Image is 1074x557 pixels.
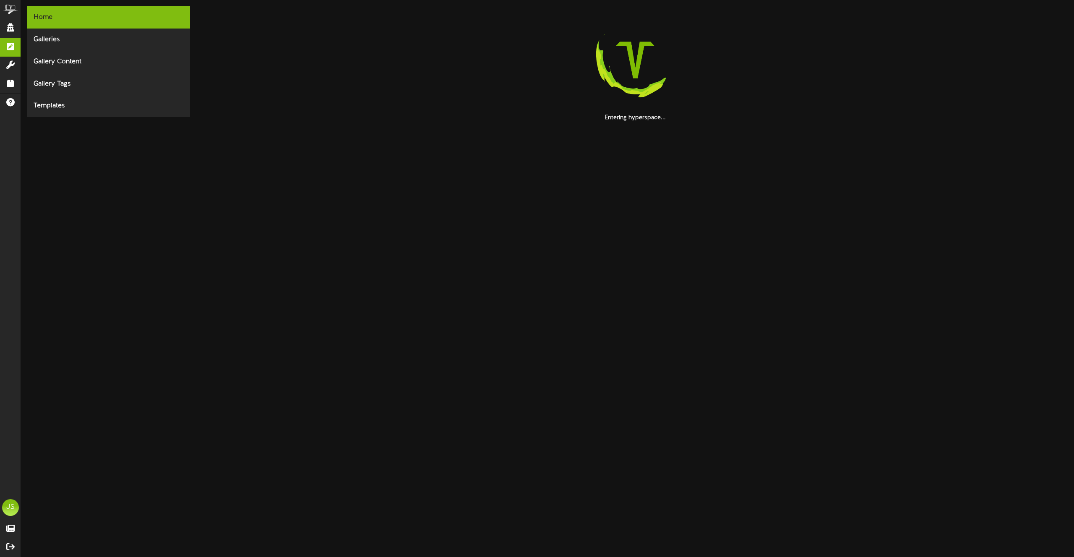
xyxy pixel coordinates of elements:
[605,115,666,121] strong: Entering hyperspace...
[27,51,190,73] div: Gallery Content
[2,499,19,516] div: JS
[27,6,190,29] div: Home
[27,73,190,95] div: Gallery Tags
[27,95,190,117] div: Templates
[27,29,190,51] div: Galleries
[581,6,689,114] img: loading-spinner-3.png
